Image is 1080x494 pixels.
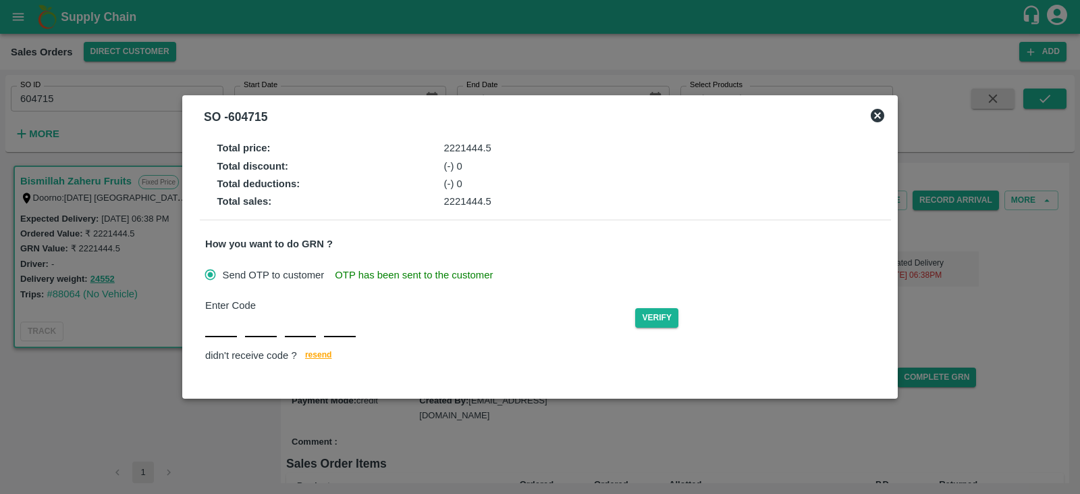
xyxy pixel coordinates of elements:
[335,268,493,282] span: OTP has been sent to the customer
[217,196,272,207] strong: Total sales :
[223,268,325,282] span: Send OTP to customer
[217,161,288,172] strong: Total discount :
[305,348,332,362] span: resend
[635,308,678,328] button: Verify
[205,239,333,249] strong: How you want to do GRN ?
[217,178,300,189] strong: Total deductions :
[217,143,271,153] strong: Total price :
[204,107,267,126] div: SO - 604715
[297,348,340,365] button: resend
[444,161,462,172] span: (-) 0
[205,298,635,313] div: Enter Code
[444,143,491,153] span: 2221444.5
[444,196,491,207] span: 2221444.5
[205,348,886,365] div: didn't receive code ?
[444,178,462,189] span: (-) 0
